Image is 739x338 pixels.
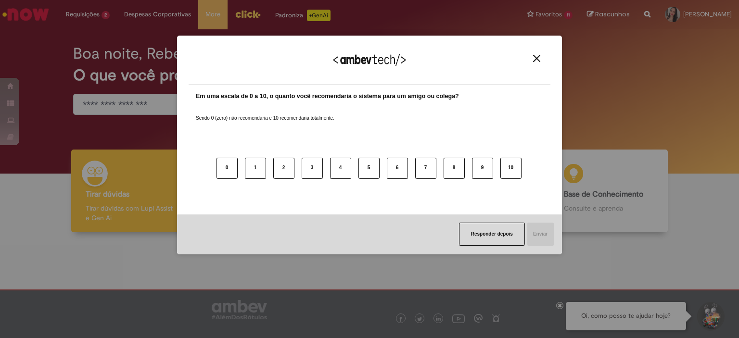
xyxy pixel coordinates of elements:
label: Sendo 0 (zero) não recomendaria e 10 recomendaria totalmente. [196,103,334,122]
button: 3 [302,158,323,179]
button: 4 [330,158,351,179]
button: 5 [358,158,380,179]
img: Logo Ambevtech [333,54,406,66]
button: 9 [472,158,493,179]
button: 1 [245,158,266,179]
img: Close [533,55,540,62]
button: 6 [387,158,408,179]
button: 7 [415,158,436,179]
button: Close [530,54,543,63]
label: Em uma escala de 0 a 10, o quanto você recomendaria o sistema para um amigo ou colega? [196,92,459,101]
button: 0 [217,158,238,179]
button: 10 [500,158,522,179]
button: 2 [273,158,294,179]
button: 8 [444,158,465,179]
button: Responder depois [459,223,525,246]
